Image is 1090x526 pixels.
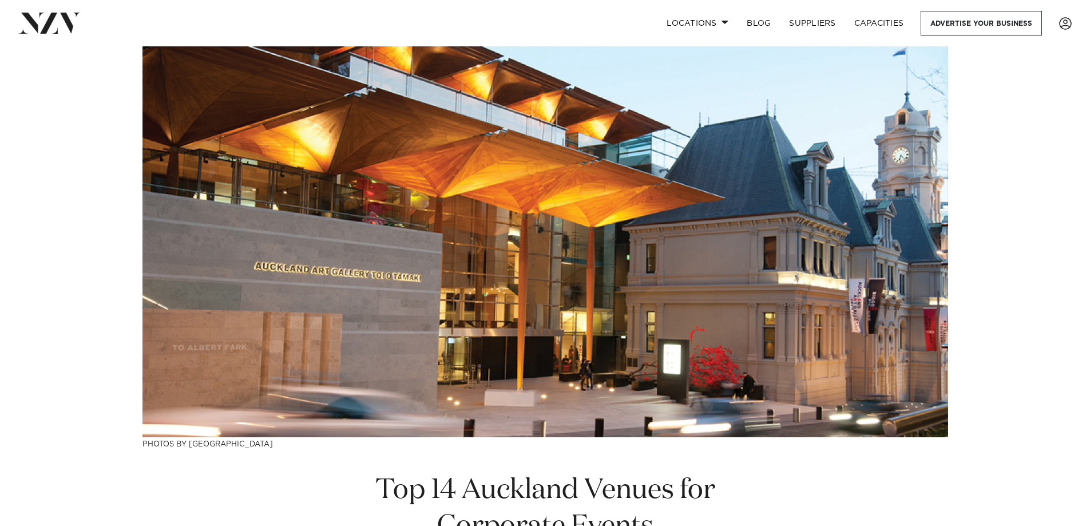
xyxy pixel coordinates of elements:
[845,11,913,35] a: Capacities
[18,13,81,33] img: nzv-logo.png
[738,11,780,35] a: BLOG
[780,11,845,35] a: SUPPLIERS
[921,11,1042,35] a: Advertise your business
[142,46,948,437] img: Top 14 Auckland Venues for Corporate Events
[142,437,948,449] h3: Photos by [GEOGRAPHIC_DATA]
[657,11,738,35] a: Locations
